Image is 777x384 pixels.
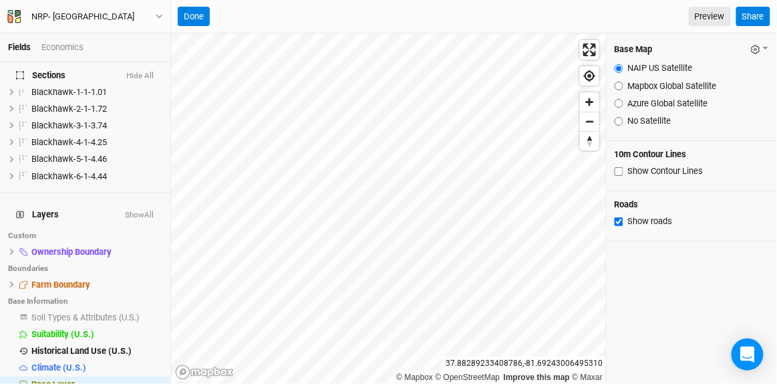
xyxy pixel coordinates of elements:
a: Preview [689,7,731,27]
div: Historical Land Use (U.S.) [31,346,162,357]
span: Suitability (U.S.) [31,329,94,339]
a: Maxar [572,373,603,382]
button: Zoom out [580,112,599,131]
div: NRP- [GEOGRAPHIC_DATA] [31,10,134,23]
div: Soil Types & Attributes (U.S.) [31,312,162,323]
label: Mapbox Global Satellite [628,80,717,92]
button: Enter fullscreen [580,40,599,60]
a: Mapbox logo [175,365,234,380]
div: Open Intercom Messenger [732,339,764,371]
button: Find my location [580,66,599,86]
button: Hide All [126,72,154,81]
div: Blackhawk-1-1-1.01 [31,87,162,98]
label: NAIP US Satellite [628,62,693,74]
div: 37.88289233408786 , -81.69243006495310 [442,357,606,371]
button: Done [178,7,210,27]
div: Blackhawk-3-1-3.74 [31,120,162,131]
span: Sections [16,70,65,81]
button: Zoom in [580,92,599,112]
a: Mapbox [396,373,433,382]
h4: Roads [615,199,769,210]
button: Reset bearing to north [580,131,599,151]
span: Layers [16,209,59,220]
div: Suitability (U.S.) [31,329,162,340]
div: Blackhawk-4-1-4.25 [31,137,162,148]
a: Fields [8,42,31,52]
div: Blackhawk-5-1-4.46 [31,154,162,165]
div: Ownership Boundary [31,247,162,258]
span: Blackhawk-4-1-4.25 [31,137,107,147]
span: Blackhawk-6-1-4.44 [31,171,107,181]
div: Economics [41,41,84,54]
span: Blackhawk-3-1-3.74 [31,120,107,130]
h4: Base Map [615,44,653,55]
span: Blackhawk-1-1-1.01 [31,87,107,97]
label: No Satellite [628,115,671,127]
div: Climate (U.S.) [31,363,162,373]
div: Blackhawk-6-1-4.44 [31,171,162,182]
span: Blackhawk-5-1-4.46 [31,154,107,164]
span: Soil Types & Attributes (U.S.) [31,312,140,322]
div: NRP- Phase 2 Colony Bay [31,10,134,23]
label: Azure Global Satellite [628,98,708,110]
span: Reset bearing to north [580,132,599,151]
label: Show roads [628,215,673,227]
span: Climate (U.S.) [31,363,86,373]
h4: 10m Contour Lines [615,149,769,160]
span: Historical Land Use (U.S.) [31,346,132,356]
button: Share [736,7,770,27]
button: ShowAll [124,211,154,220]
button: NRP- [GEOGRAPHIC_DATA] [7,9,164,24]
a: Improve this map [504,373,570,382]
span: Farm Boundary [31,280,90,290]
span: Blackhawk-2-1-1.72 [31,104,107,114]
label: Show Contour Lines [628,165,704,177]
span: Ownership Boundary [31,247,112,257]
a: OpenStreetMap [436,373,500,382]
div: Blackhawk-2-1-1.72 [31,104,162,114]
canvas: Map [171,33,607,384]
div: Farm Boundary [31,280,162,290]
